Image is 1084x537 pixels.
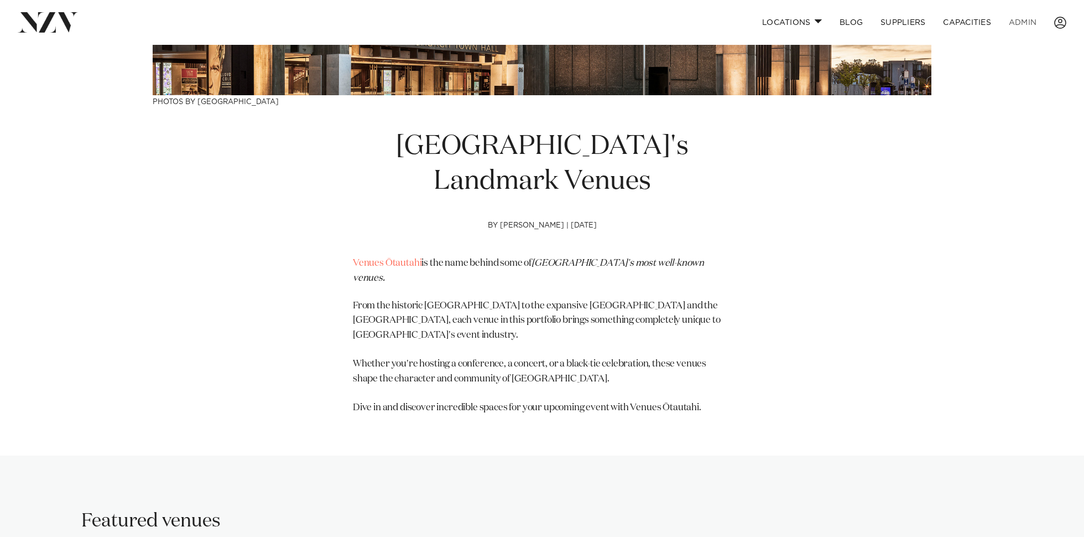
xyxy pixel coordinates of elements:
[81,509,221,534] h2: Featured venues
[353,221,731,257] h4: by [PERSON_NAME] | [DATE]
[872,11,934,34] a: SUPPLIERS
[353,130,731,199] h1: [GEOGRAPHIC_DATA]'s Landmark Venues
[353,299,731,416] p: From the historic [GEOGRAPHIC_DATA] to the expansive [GEOGRAPHIC_DATA] and the [GEOGRAPHIC_DATA],...
[18,12,78,32] img: nzv-logo.png
[153,95,931,107] h3: Photos by [GEOGRAPHIC_DATA]
[385,259,422,268] a: Ōtautahi
[831,11,872,34] a: BLOG
[353,259,384,268] a: Venues
[353,259,704,282] em: [GEOGRAPHIC_DATA]'s most well-known venues.
[353,256,731,286] p: is the name behind some of
[934,11,1000,34] a: Capacities
[753,11,831,34] a: Locations
[1000,11,1045,34] a: ADMIN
